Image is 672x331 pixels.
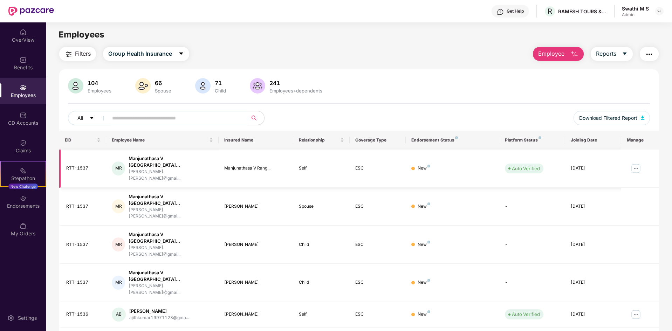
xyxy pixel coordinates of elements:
[247,115,261,121] span: search
[571,165,616,172] div: [DATE]
[112,199,125,213] div: MR
[268,88,324,94] div: Employees+dependents
[75,49,91,58] span: Filters
[299,203,344,210] div: Spouse
[418,203,430,210] div: New
[59,47,96,61] button: Filters
[66,165,101,172] div: RTT-1537
[355,311,400,318] div: ESC
[65,137,95,143] span: EID
[657,8,662,14] img: svg+xml;base64,PHN2ZyBpZD0iRHJvcGRvd24tMzJ4MzIiIHhtbG5zPSJodHRwOi8vd3d3LnczLm9yZy8yMDAwL3N2ZyIgd2...
[427,279,430,282] img: svg+xml;base64,PHN2ZyB4bWxucz0iaHR0cDovL3d3dy53My5vcmcvMjAwMC9zdmciIHdpZHRoPSI4IiBoZWlnaHQ9IjgiIH...
[499,264,565,302] td: -
[622,12,649,18] div: Admin
[596,49,616,58] span: Reports
[129,283,213,296] div: [PERSON_NAME].[PERSON_NAME]@gmai...
[247,111,265,125] button: search
[427,165,430,167] img: svg+xml;base64,PHN2ZyB4bWxucz0iaHR0cDovL3d3dy53My5vcmcvMjAwMC9zdmciIHdpZHRoPSI4IiBoZWlnaHQ9IjgiIH...
[427,310,430,313] img: svg+xml;base64,PHN2ZyB4bWxucz0iaHR0cDovL3d3dy53My5vcmcvMjAwMC9zdmciIHdpZHRoPSI4IiBoZWlnaHQ9IjgiIH...
[250,78,265,94] img: svg+xml;base64,PHN2ZyB4bWxucz0iaHR0cDovL3d3dy53My5vcmcvMjAwMC9zdmciIHhtbG5zOnhsaW5rPSJodHRwOi8vd3...
[497,8,504,15] img: svg+xml;base64,PHN2ZyBpZD0iSGVscC0zMngzMiIgeG1sbnM9Imh0dHA6Ly93d3cudzMub3JnLzIwMDAvc3ZnIiB3aWR0aD...
[499,188,565,226] td: -
[20,139,27,146] img: svg+xml;base64,PHN2ZyBpZD0iQ2xhaW0iIHhtbG5zPSJodHRwOi8vd3d3LnczLm9yZy8yMDAwL3N2ZyIgd2lkdGg9IjIwIi...
[66,203,101,210] div: RTT-1537
[630,163,642,174] img: manageButton
[20,56,27,63] img: svg+xml;base64,PHN2ZyBpZD0iQmVuZWZpdHMiIHhtbG5zPSJodHRwOi8vd3d3LnczLm9yZy8yMDAwL3N2ZyIgd2lkdGg9Ij...
[195,78,211,94] img: svg+xml;base64,PHN2ZyB4bWxucz0iaHR0cDovL3d3dy53My5vcmcvMjAwMC9zdmciIHhtbG5zOnhsaW5rPSJodHRwOi8vd3...
[591,47,633,61] button: Reportscaret-down
[570,50,578,58] img: svg+xml;base64,PHN2ZyB4bWxucz0iaHR0cDovL3d3dy53My5vcmcvMjAwMC9zdmciIHhtbG5zOnhsaW5rPSJodHRwOi8vd3...
[213,80,227,87] div: 71
[129,308,189,315] div: [PERSON_NAME]
[548,7,552,15] span: R
[621,131,659,150] th: Manage
[574,111,650,125] button: Download Filtered Report
[129,193,213,207] div: Manjunathasa V [GEOGRAPHIC_DATA]...
[89,116,94,121] span: caret-down
[622,5,649,12] div: Swathi M S
[224,241,288,248] div: [PERSON_NAME]
[129,207,213,220] div: [PERSON_NAME].[PERSON_NAME]@gmai...
[153,88,173,94] div: Spouse
[129,269,213,283] div: Manjunathasa V [GEOGRAPHIC_DATA]...
[512,165,540,172] div: Auto Verified
[224,165,288,172] div: Manjunathasa V Rang...
[135,78,151,94] img: svg+xml;base64,PHN2ZyB4bWxucz0iaHR0cDovL3d3dy53My5vcmcvMjAwMC9zdmciIHhtbG5zOnhsaW5rPSJodHRwOi8vd3...
[103,47,189,61] button: Group Health Insurancecaret-down
[8,7,54,16] img: New Pazcare Logo
[112,308,126,322] div: AB
[539,136,541,139] img: svg+xml;base64,PHN2ZyB4bWxucz0iaHR0cDovL3d3dy53My5vcmcvMjAwMC9zdmciIHdpZHRoPSI4IiBoZWlnaHQ9IjgiIH...
[224,279,288,286] div: [PERSON_NAME]
[411,137,494,143] div: Endorsement Status
[129,155,213,168] div: Manjunathasa V [GEOGRAPHIC_DATA]...
[68,111,111,125] button: Allcaret-down
[571,311,616,318] div: [DATE]
[565,131,621,150] th: Joining Date
[66,279,101,286] div: RTT-1537
[299,311,344,318] div: Self
[20,29,27,36] img: svg+xml;base64,PHN2ZyBpZD0iSG9tZSIgeG1sbnM9Imh0dHA6Ly93d3cudzMub3JnLzIwMDAvc3ZnIiB3aWR0aD0iMjAiIG...
[112,237,125,251] div: MR
[68,78,83,94] img: svg+xml;base64,PHN2ZyB4bWxucz0iaHR0cDovL3d3dy53My5vcmcvMjAwMC9zdmciIHhtbG5zOnhsaW5rPSJodHRwOi8vd3...
[299,165,344,172] div: Self
[622,51,628,57] span: caret-down
[219,131,294,150] th: Insured Name
[641,116,644,120] img: svg+xml;base64,PHN2ZyB4bWxucz0iaHR0cDovL3d3dy53My5vcmcvMjAwMC9zdmciIHhtbG5zOnhsaW5rPSJodHRwOi8vd3...
[106,131,219,150] th: Employee Name
[20,112,27,119] img: svg+xml;base64,PHN2ZyBpZD0iQ0RfQWNjb3VudHMiIGRhdGEtbmFtZT0iQ0QgQWNjb3VudHMiIHhtbG5zPSJodHRwOi8vd3...
[66,311,101,318] div: RTT-1536
[299,279,344,286] div: Child
[129,315,189,321] div: ajithkumar19971123@gma...
[1,175,46,182] div: Stepathon
[418,279,430,286] div: New
[77,114,83,122] span: All
[571,203,616,210] div: [DATE]
[533,47,584,61] button: Employee
[7,315,14,322] img: svg+xml;base64,PHN2ZyBpZD0iU2V0dGluZy0yMHgyMCIgeG1sbnM9Imh0dHA6Ly93d3cudzMub3JnLzIwMDAvc3ZnIiB3aW...
[86,88,113,94] div: Employees
[153,80,173,87] div: 66
[108,49,172,58] span: Group Health Insurance
[571,279,616,286] div: [DATE]
[20,167,27,174] img: svg+xml;base64,PHN2ZyB4bWxucz0iaHR0cDovL3d3dy53My5vcmcvMjAwMC9zdmciIHdpZHRoPSIyMSIgaGVpZ2h0PSIyMC...
[418,311,430,318] div: New
[505,137,559,143] div: Platform Status
[355,241,400,248] div: ESC
[507,8,524,14] div: Get Help
[59,131,106,150] th: EID
[355,165,400,172] div: ESC
[293,131,349,150] th: Relationship
[579,114,637,122] span: Download Filtered Report
[20,195,27,202] img: svg+xml;base64,PHN2ZyBpZD0iRW5kb3JzZW1lbnRzIiB4bWxucz0iaHR0cDovL3d3dy53My5vcmcvMjAwMC9zdmciIHdpZH...
[20,84,27,91] img: svg+xml;base64,PHN2ZyBpZD0iRW1wbG95ZWVzIiB4bWxucz0iaHR0cDovL3d3dy53My5vcmcvMjAwMC9zdmciIHdpZHRoPS...
[16,315,39,322] div: Settings
[299,241,344,248] div: Child
[427,241,430,243] img: svg+xml;base64,PHN2ZyB4bWxucz0iaHR0cDovL3d3dy53My5vcmcvMjAwMC9zdmciIHdpZHRoPSI4IiBoZWlnaHQ9IjgiIH...
[112,276,125,290] div: MR
[418,165,430,172] div: New
[418,241,430,248] div: New
[66,241,101,248] div: RTT-1537
[20,222,27,229] img: svg+xml;base64,PHN2ZyBpZD0iTXlfT3JkZXJzIiBkYXRhLW5hbWU9Ik15IE9yZGVycyIgeG1sbnM9Imh0dHA6Ly93d3cudz...
[427,202,430,205] img: svg+xml;base64,PHN2ZyB4bWxucz0iaHR0cDovL3d3dy53My5vcmcvMjAwMC9zdmciIHdpZHRoPSI4IiBoZWlnaHQ9IjgiIH...
[455,136,458,139] img: svg+xml;base64,PHN2ZyB4bWxucz0iaHR0cDovL3d3dy53My5vcmcvMjAwMC9zdmciIHdpZHRoPSI4IiBoZWlnaHQ9IjgiIH...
